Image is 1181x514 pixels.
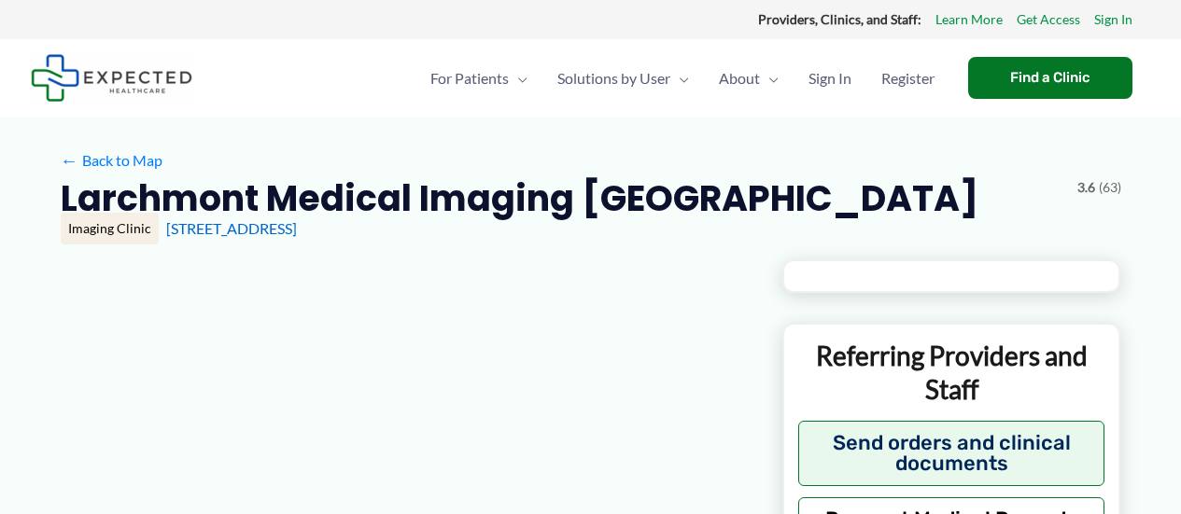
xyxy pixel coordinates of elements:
span: ← [61,151,78,169]
a: Solutions by UserMenu Toggle [542,46,704,111]
div: Imaging Clinic [61,213,159,244]
a: Sign In [1094,7,1132,32]
nav: Primary Site Navigation [415,46,949,111]
span: (63) [1099,175,1121,200]
a: [STREET_ADDRESS] [166,219,297,237]
a: ←Back to Map [61,146,162,174]
a: Register [866,46,949,111]
span: Menu Toggle [760,46,779,111]
a: Get Access [1017,7,1080,32]
span: Menu Toggle [509,46,527,111]
span: For Patients [430,46,509,111]
span: Solutions by User [557,46,670,111]
h2: Larchmont Medical Imaging [GEOGRAPHIC_DATA] [61,175,978,221]
a: Learn More [935,7,1003,32]
span: Sign In [808,46,851,111]
button: Send orders and clinical documents [798,421,1105,486]
a: For PatientsMenu Toggle [415,46,542,111]
a: Sign In [794,46,866,111]
span: Register [881,46,935,111]
span: Menu Toggle [670,46,689,111]
span: 3.6 [1077,175,1095,200]
a: AboutMenu Toggle [704,46,794,111]
p: Referring Providers and Staff [798,339,1105,407]
img: Expected Healthcare Logo - side, dark font, small [31,54,192,102]
span: About [719,46,760,111]
a: Find a Clinic [968,57,1132,99]
strong: Providers, Clinics, and Staff: [758,11,921,27]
